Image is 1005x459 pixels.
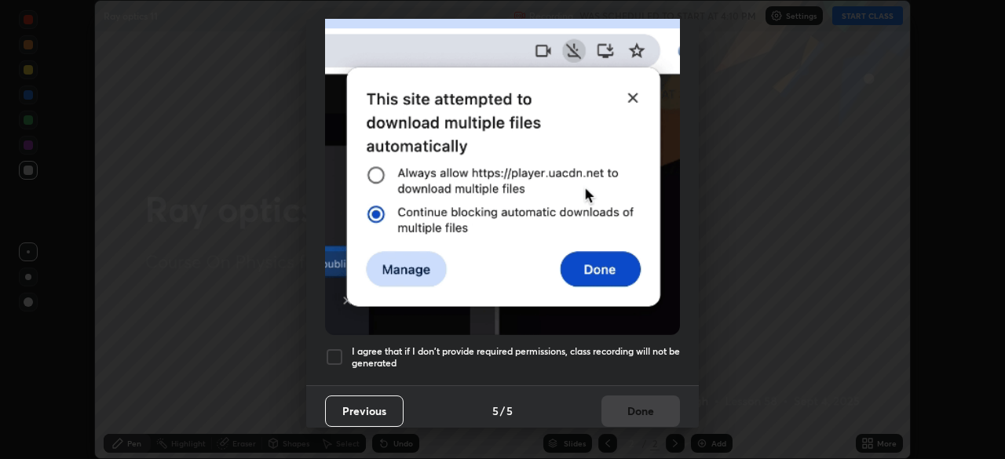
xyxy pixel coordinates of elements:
[500,403,505,419] h4: /
[352,345,680,370] h5: I agree that if I don't provide required permissions, class recording will not be generated
[325,395,404,427] button: Previous
[506,403,513,419] h4: 5
[492,403,499,419] h4: 5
